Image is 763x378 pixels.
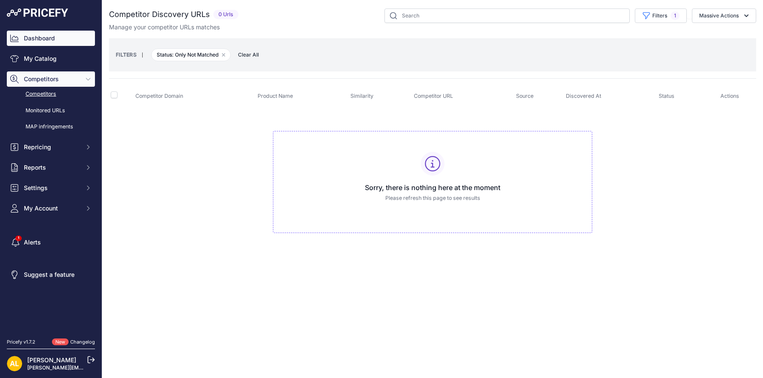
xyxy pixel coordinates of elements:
[7,87,95,102] a: Competitors
[350,93,373,99] span: Similarity
[566,93,601,99] span: Discovered At
[109,9,210,20] h2: Competitor Discovery URLs
[7,119,95,134] a: MAP infringements
[7,267,95,282] a: Suggest a feature
[280,194,585,202] p: Please refresh this page to see results
[720,93,739,99] span: Actions
[213,10,238,20] span: 0 Urls
[109,23,220,31] p: Manage your competitor URLs matches
[7,51,95,66] a: My Catalog
[52,338,69,346] span: New
[7,9,68,17] img: Pricefy Logo
[659,93,674,99] span: Status
[7,201,95,216] button: My Account
[27,356,76,364] a: [PERSON_NAME]
[671,11,680,20] span: 1
[7,31,95,328] nav: Sidebar
[27,364,158,371] a: [PERSON_NAME][EMAIL_ADDRESS][DOMAIN_NAME]
[414,93,453,99] span: Competitor URL
[24,204,80,213] span: My Account
[384,9,630,23] input: Search
[635,9,687,23] button: Filters1
[7,71,95,87] button: Competitors
[24,163,80,172] span: Reports
[280,182,585,193] h3: Sorry, there is nothing here at the moment
[234,51,263,59] button: Clear All
[24,75,80,83] span: Competitors
[7,235,95,250] a: Alerts
[151,48,231,61] span: Status: Only Not Matched
[135,93,183,99] span: Competitor Domain
[7,31,95,46] a: Dashboard
[692,9,756,23] button: Massive Actions
[137,52,148,57] small: |
[7,103,95,118] a: Monitored URLs
[24,184,80,192] span: Settings
[24,143,80,151] span: Repricing
[258,93,293,99] span: Product Name
[116,51,137,58] small: FILTERS
[70,339,95,345] a: Changelog
[7,139,95,155] button: Repricing
[7,338,35,346] div: Pricefy v1.7.2
[7,180,95,196] button: Settings
[516,93,534,99] span: Source
[7,160,95,175] button: Reports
